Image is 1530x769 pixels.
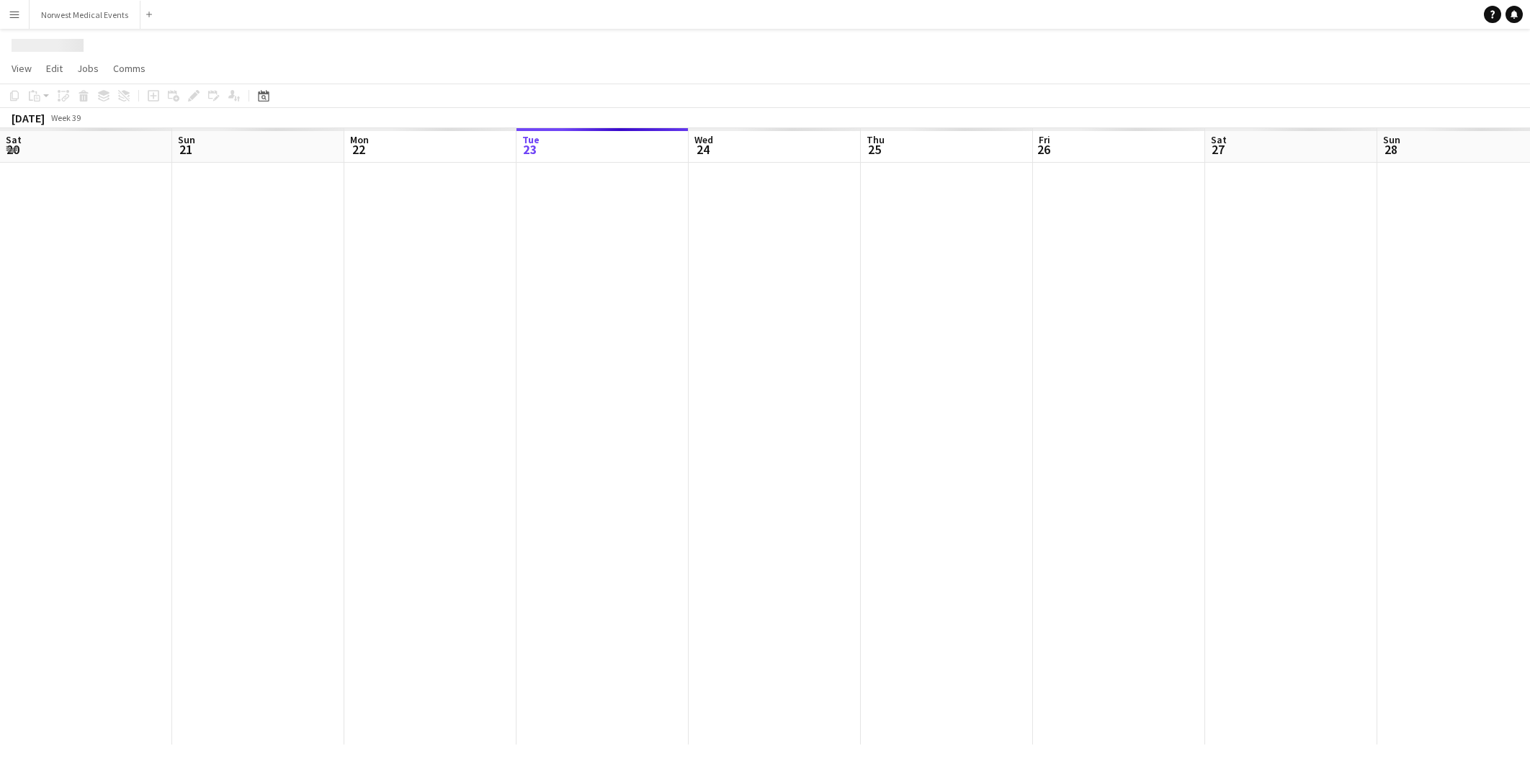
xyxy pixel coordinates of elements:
span: 21 [176,141,195,158]
span: Fri [1039,133,1050,146]
span: 20 [4,141,22,158]
span: Sat [1211,133,1227,146]
span: Wed [694,133,713,146]
a: Jobs [71,59,104,78]
span: 26 [1037,141,1050,158]
span: Tue [522,133,540,146]
span: Thu [867,133,885,146]
span: 27 [1209,141,1227,158]
span: Sun [178,133,195,146]
span: 25 [864,141,885,158]
span: 23 [520,141,540,158]
a: Edit [40,59,68,78]
span: Jobs [77,62,99,75]
span: Sat [6,133,22,146]
span: Mon [350,133,369,146]
span: 28 [1381,141,1400,158]
a: Comms [107,59,151,78]
div: [DATE] [12,111,45,125]
span: Edit [46,62,63,75]
span: 22 [348,141,369,158]
a: View [6,59,37,78]
span: Week 39 [48,112,84,123]
span: Comms [113,62,146,75]
span: 24 [692,141,713,158]
button: Norwest Medical Events [30,1,140,29]
span: View [12,62,32,75]
span: Sun [1383,133,1400,146]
